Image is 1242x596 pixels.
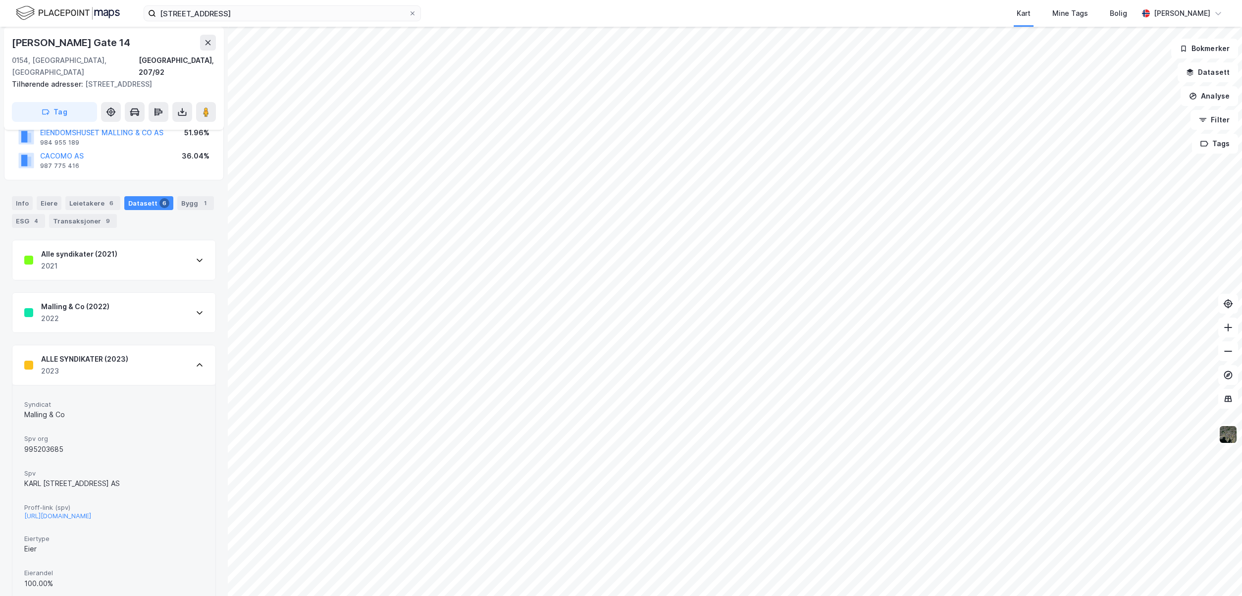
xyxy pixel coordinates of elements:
[12,196,33,210] div: Info
[41,365,128,377] div: 2023
[24,512,91,520] button: [URL][DOMAIN_NAME]
[49,214,117,228] div: Transaksjoner
[12,54,139,78] div: 0154, [GEOGRAPHIC_DATA], [GEOGRAPHIC_DATA]
[12,78,208,90] div: [STREET_ADDRESS]
[40,162,79,170] div: 987 775 416
[41,313,109,325] div: 2022
[24,543,204,555] div: Eier
[24,569,204,577] span: Eierandel
[24,535,204,543] span: Eiertype
[1178,62,1238,82] button: Datasett
[12,102,97,122] button: Tag
[24,443,204,455] div: 995203685
[1190,110,1238,130] button: Filter
[177,196,214,210] div: Bygg
[12,80,85,88] span: Tilhørende adresser:
[1017,7,1031,19] div: Kart
[24,469,204,478] span: Spv
[1219,425,1238,444] img: 9k=
[24,578,204,590] div: 100.00%
[1052,7,1088,19] div: Mine Tags
[41,301,109,313] div: Malling & Co (2022)
[24,409,204,421] div: Malling & Co
[12,35,132,51] div: [PERSON_NAME] Gate 14
[1192,548,1242,596] iframe: Chat Widget
[24,400,204,409] span: Syndicat
[1110,7,1127,19] div: Bolig
[106,198,116,208] div: 6
[182,150,209,162] div: 36.04%
[24,503,204,512] span: Proff-link (spv)
[1154,7,1210,19] div: [PERSON_NAME]
[156,6,409,21] input: Søk på adresse, matrikkel, gårdeiere, leietakere eller personer
[1192,134,1238,154] button: Tags
[1171,39,1238,58] button: Bokmerker
[41,260,117,272] div: 2021
[65,196,120,210] div: Leietakere
[24,478,204,489] div: KARL [STREET_ADDRESS] AS
[41,248,117,260] div: Alle syndikater (2021)
[16,4,120,22] img: logo.f888ab2527a4732fd821a326f86c7f29.svg
[12,214,45,228] div: ESG
[124,196,173,210] div: Datasett
[1181,86,1238,106] button: Analyse
[31,216,41,226] div: 4
[24,434,204,443] span: Spv org
[103,216,113,226] div: 9
[159,198,169,208] div: 6
[139,54,216,78] div: [GEOGRAPHIC_DATA], 207/92
[40,139,79,147] div: 984 955 189
[200,198,210,208] div: 1
[37,196,61,210] div: Eiere
[184,127,209,139] div: 51.96%
[41,353,128,365] div: ALLE SYNDIKATER (2023)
